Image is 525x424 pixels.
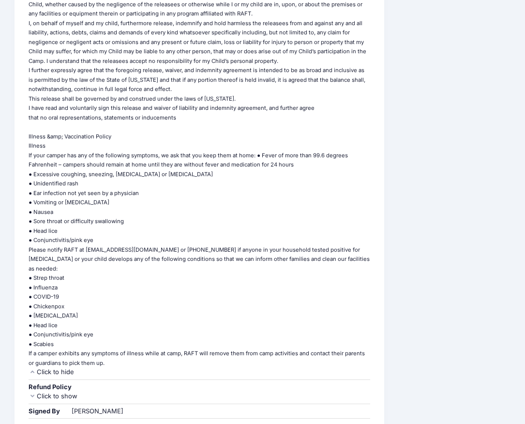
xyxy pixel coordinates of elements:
div: Click to hide [29,367,370,377]
div: Signed By [29,407,70,416]
div: Click to show [29,392,370,401]
div: Refund Policy [29,382,370,392]
div: [PERSON_NAME] [72,407,123,416]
